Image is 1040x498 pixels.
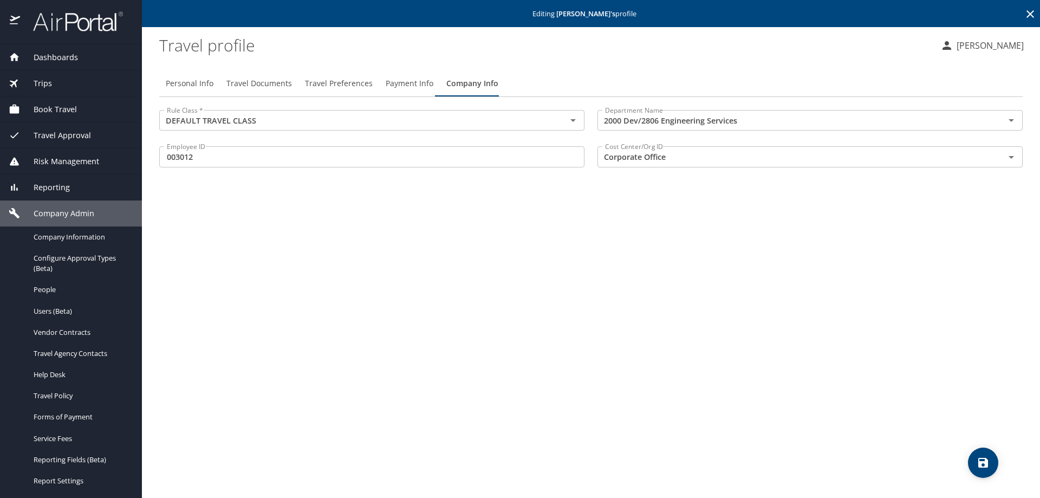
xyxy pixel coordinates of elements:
[556,9,615,18] strong: [PERSON_NAME] 's
[953,39,1024,52] p: [PERSON_NAME]
[21,11,123,32] img: airportal-logo.png
[20,130,91,141] span: Travel Approval
[159,146,584,167] input: EX:
[565,113,581,128] button: Open
[20,77,52,89] span: Trips
[446,77,498,90] span: Company Info
[145,10,1037,17] p: Editing profile
[166,77,213,90] span: Personal Info
[1004,150,1019,165] button: Open
[20,208,94,219] span: Company Admin
[20,156,99,167] span: Risk Management
[34,232,129,242] span: Company Information
[34,306,129,316] span: Users (Beta)
[20,104,77,115] span: Book Travel
[968,448,998,478] button: save
[10,11,21,32] img: icon-airportal.png
[1004,113,1019,128] button: Open
[34,412,129,422] span: Forms of Payment
[34,284,129,295] span: People
[20,51,78,63] span: Dashboards
[20,182,70,193] span: Reporting
[34,455,129,465] span: Reporting Fields (Beta)
[34,348,129,359] span: Travel Agency Contacts
[34,434,129,444] span: Service Fees
[936,36,1028,55] button: [PERSON_NAME]
[159,28,932,62] h1: Travel profile
[305,77,373,90] span: Travel Preferences
[34,370,129,380] span: Help Desk
[34,253,129,274] span: Configure Approval Types (Beta)
[34,476,129,486] span: Report Settings
[386,77,433,90] span: Payment Info
[159,70,1023,96] div: Profile
[34,327,129,338] span: Vendor Contracts
[226,77,292,90] span: Travel Documents
[34,391,129,401] span: Travel Policy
